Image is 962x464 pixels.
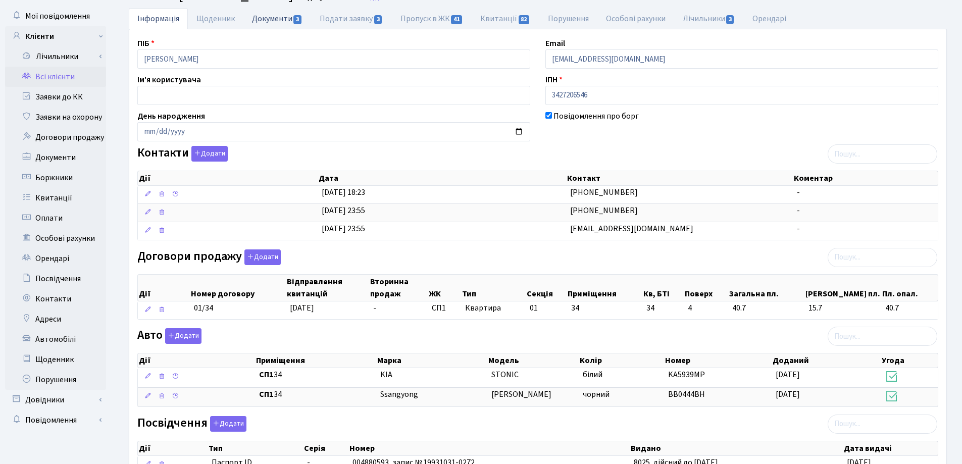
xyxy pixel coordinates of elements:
[5,248,106,269] a: Орендарі
[668,369,705,380] span: KA5939MP
[5,349,106,370] a: Щоденник
[793,171,938,185] th: Коментар
[571,302,579,314] span: 34
[5,87,106,107] a: Заявки до КК
[189,144,228,162] a: Додати
[688,302,724,314] span: 4
[12,46,106,67] a: Лічильники
[286,275,370,301] th: Відправлення квитанцій
[5,67,106,87] a: Всі клієнти
[843,441,938,455] th: Дата видачі
[772,353,881,368] th: Доданий
[129,8,188,29] a: Інформація
[322,223,365,234] span: [DATE] 23:55
[163,327,201,344] a: Додати
[797,205,800,216] span: -
[255,353,376,368] th: Приміщення
[797,187,800,198] span: -
[137,328,201,344] label: Авто
[579,353,664,368] th: Колір
[348,441,629,455] th: Номер
[137,416,246,432] label: Посвідчення
[5,147,106,168] a: Документи
[461,275,525,301] th: Тип
[318,171,566,185] th: Дата
[487,353,579,368] th: Модель
[674,8,744,29] a: Лічильники
[539,8,597,29] a: Порушення
[5,188,106,208] a: Квитанції
[5,309,106,329] a: Адреси
[242,247,281,265] a: Додати
[491,369,519,380] span: STONIC
[776,369,800,380] span: [DATE]
[259,389,372,400] span: 34
[137,37,155,49] label: ПІБ
[322,187,365,198] span: [DATE] 18:23
[190,275,286,301] th: Номер договору
[137,249,281,265] label: Договори продажу
[828,415,937,434] input: Пошук...
[138,275,190,301] th: Дії
[545,74,563,86] label: ІПН
[165,328,201,344] button: Авто
[259,389,274,400] b: СП1
[428,275,462,301] th: ЖК
[881,353,938,368] th: Угода
[210,416,246,432] button: Посвідчення
[744,8,795,29] a: Орендарі
[373,302,376,314] span: -
[5,208,106,228] a: Оплати
[664,353,772,368] th: Номер
[137,146,228,162] label: Контакти
[5,26,106,46] a: Клієнти
[380,389,418,400] span: Ssangyong
[726,15,734,24] span: 3
[583,369,602,380] span: білий
[5,370,106,390] a: Порушення
[194,302,213,314] span: 01/34
[776,389,800,400] span: [DATE]
[553,110,639,122] label: Повідомлення про борг
[138,171,318,185] th: Дії
[208,414,246,432] a: Додати
[311,8,391,29] a: Подати заявку
[290,302,314,314] span: [DATE]
[828,327,937,346] input: Пошук...
[25,11,90,22] span: Мої повідомлення
[881,275,938,301] th: Пл. опал.
[208,441,303,455] th: Тип
[797,223,800,234] span: -
[491,389,551,400] span: [PERSON_NAME]
[885,302,934,314] span: 40.7
[526,275,567,301] th: Секція
[566,171,793,185] th: Контакт
[451,15,462,24] span: 41
[828,248,937,267] input: Пошук...
[570,223,693,234] span: [EMAIL_ADDRESS][DOMAIN_NAME]
[188,8,243,29] a: Щоденник
[567,275,642,301] th: Приміщення
[732,302,800,314] span: 40.7
[243,8,311,29] a: Документи
[530,302,538,314] span: 01
[5,6,106,26] a: Мої повідомлення
[728,275,804,301] th: Загальна пл.
[472,8,539,29] a: Квитанції
[684,275,728,301] th: Поверх
[432,302,458,314] span: СП1
[137,74,201,86] label: Ім'я користувача
[5,390,106,410] a: Довідники
[5,168,106,188] a: Боржники
[668,389,705,400] span: ВВ0444ВН
[828,144,937,164] input: Пошук...
[642,275,684,301] th: Кв, БТІ
[191,146,228,162] button: Контакти
[5,329,106,349] a: Автомобілі
[570,205,638,216] span: [PHONE_NUMBER]
[374,15,382,24] span: 3
[380,369,392,380] span: KIA
[244,249,281,265] button: Договори продажу
[630,441,843,455] th: Видано
[5,410,106,430] a: Повідомлення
